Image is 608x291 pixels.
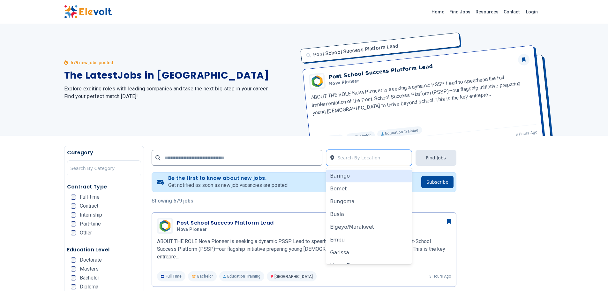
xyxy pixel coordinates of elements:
div: Baringo [326,170,412,182]
span: Contract [80,203,98,209]
span: Masters [80,266,99,272]
h5: Education Level [67,246,141,254]
span: Doctorate [80,257,102,263]
div: Garissa [326,246,412,259]
div: Homa Bay [326,259,412,272]
img: Nova Pioneer [159,219,171,232]
input: Full-time [71,195,76,200]
div: Elgeyo/Marakwet [326,221,412,234]
button: Find Jobs [416,150,456,166]
h5: Contract Type [67,183,141,191]
div: Bungoma [326,195,412,208]
div: Bomet [326,182,412,195]
a: Home [429,7,447,17]
h4: Be the first to know about new jobs. [168,175,289,181]
a: Login [522,5,542,18]
p: Get notified as soon as new job vacancies are posted. [168,181,289,189]
span: Internship [80,212,102,218]
button: Subscribe [421,176,454,188]
p: Education Training [219,271,264,281]
span: Nova Pioneer [177,227,207,233]
div: Busia [326,208,412,221]
h5: Category [67,149,141,157]
h2: Explore exciting roles with leading companies and take the next big step in your career. Find you... [64,85,296,100]
input: Internship [71,212,76,218]
h1: The Latest Jobs in [GEOGRAPHIC_DATA] [64,70,296,81]
h3: Post School Success Platform Lead [177,219,274,227]
input: Diploma [71,284,76,289]
p: Showing 579 jobs [152,197,456,205]
p: 3 hours ago [429,274,451,279]
input: Other [71,230,76,235]
span: Full-time [80,195,100,200]
span: Other [80,230,92,235]
input: Masters [71,266,76,272]
input: Doctorate [71,257,76,263]
img: Elevolt [64,5,112,19]
a: Contact [501,7,522,17]
input: Bachelor [71,275,76,280]
p: ABOUT THE ROLE Nova Pioneer is seeking a dynamic PSSP Lead to spearhead the full implementation o... [157,238,451,261]
span: [GEOGRAPHIC_DATA] [274,274,313,279]
p: 579 new jobs posted [71,59,113,66]
p: Full Time [157,271,185,281]
a: Find Jobs [447,7,473,17]
span: Part-time [80,221,101,226]
span: Bachelor [197,274,213,279]
span: Diploma [80,284,98,289]
div: Embu [326,234,412,246]
span: Bachelor [80,275,99,280]
input: Contract [71,203,76,209]
input: Part-time [71,221,76,226]
a: Resources [473,7,501,17]
a: Nova PioneerPost School Success Platform LeadNova PioneerABOUT THE ROLE Nova Pioneer is seeking a... [157,218,451,281]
